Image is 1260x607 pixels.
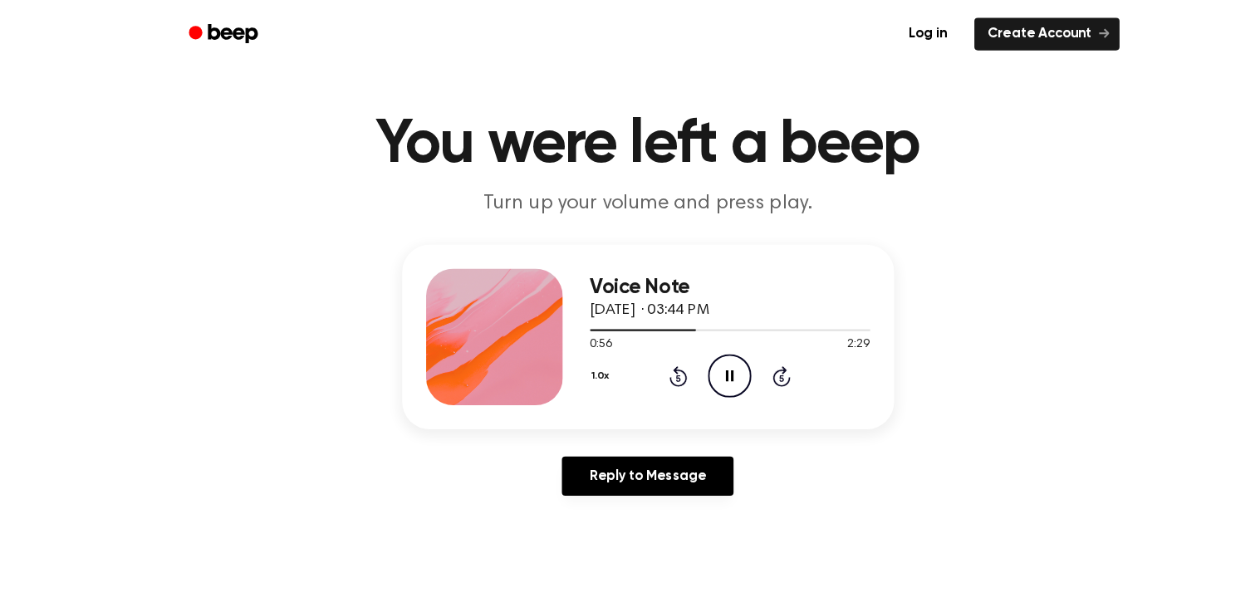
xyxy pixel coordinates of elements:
span: 0:56 [574,327,596,345]
a: Log in [867,14,938,52]
h3: Voice Note [574,269,846,291]
a: Reply to Message [547,444,713,482]
button: 1.0x [574,352,599,380]
p: Turn up your volume and press play. [311,184,949,212]
span: 2:29 [824,327,846,345]
a: Create Account [948,17,1089,49]
a: Beep [172,17,266,50]
span: [DATE] · 03:44 PM [574,295,690,310]
h1: You were left a beep [205,111,1056,171]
